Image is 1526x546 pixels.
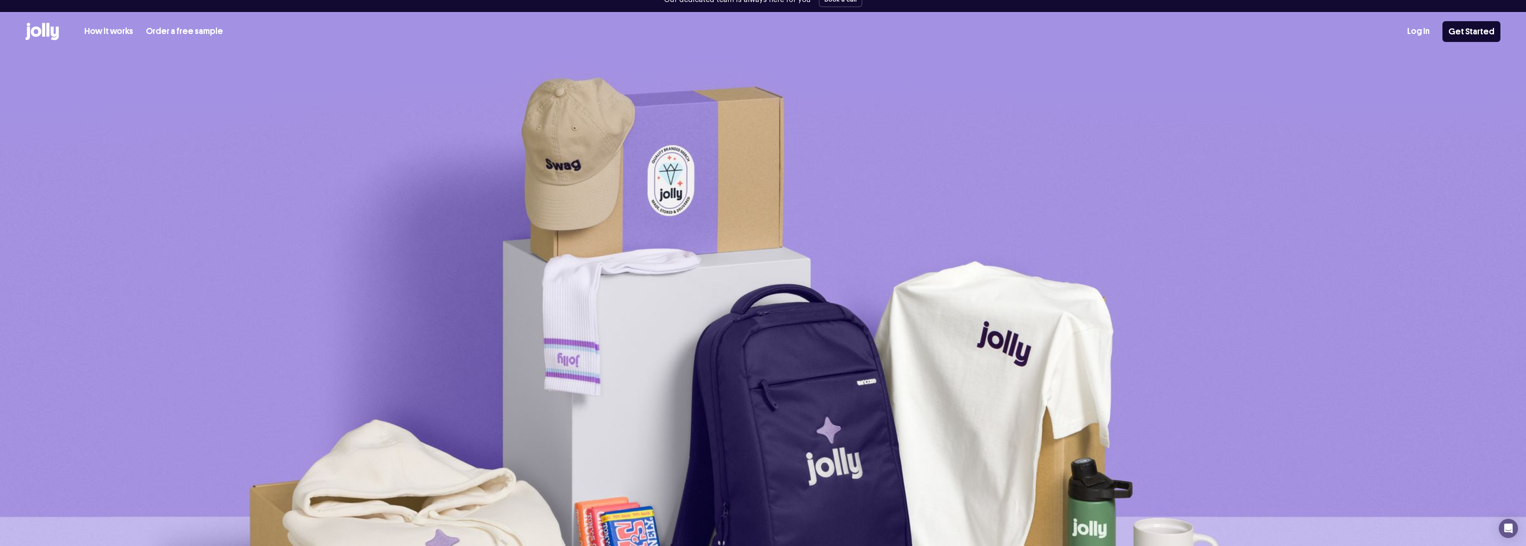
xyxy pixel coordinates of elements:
a: Get Started [1442,21,1500,42]
a: Order a free sample [146,25,223,38]
a: How it works [84,25,133,38]
div: Open Intercom Messenger [1499,519,1518,538]
a: Log In [1407,25,1430,38]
